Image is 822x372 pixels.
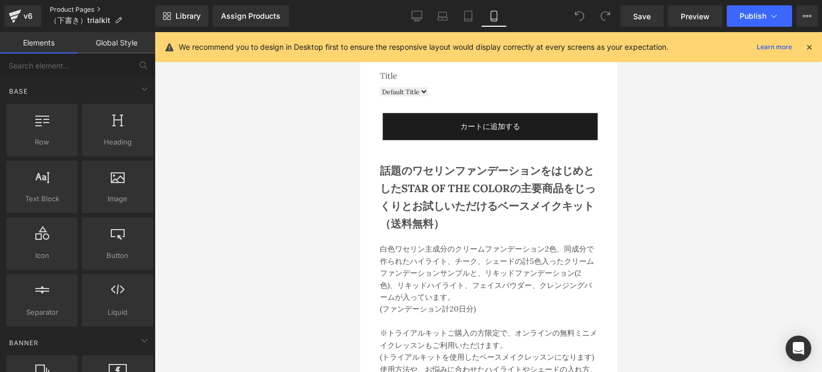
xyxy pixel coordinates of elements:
p: (トライアルキットを使用したベースメイクレッスンになります) [20,319,238,331]
label: Title [20,38,238,55]
span: Banner [8,338,40,348]
a: Product Pages [50,5,155,14]
h4: 話題のワセリンファンデーションをはじめとしたSTAR OF THE COLORの主要商品をじっくりとお試しいただけるベースメイクキット（送料無料） [20,130,238,200]
a: Mobile [481,5,507,27]
a: Laptop [430,5,455,27]
p: 白色ワセリン主成分のクリームファンデーション2色、同成分で作られたハイライト、チーク、シェードの計5色入ったクリームファンデーションサンプルと、リキッドファンデーション(2色)、リキッドハイライ... [20,211,238,271]
button: カートに追加する [22,81,238,108]
a: Learn more [752,41,796,54]
p: 使用方法や、お悩みに合わせたハイライトやシェードの入れ方、どの色が合うか知りたいetc. [20,331,238,355]
span: Row [10,136,74,148]
span: Liquid [85,307,150,318]
div: Open Intercom Messenger [786,336,811,361]
span: Image [85,193,150,204]
a: Tablet [455,5,481,27]
a: v6 [4,5,41,27]
button: Undo [569,5,590,27]
button: Redo [595,5,616,27]
span: カートに追加する [100,89,160,99]
span: Button [85,250,150,261]
span: （下書き）trialkit [50,16,110,25]
p: ※トライアルキットご購入の方限定で、オンラインの無料ミニメイクレッスンもご利用いただけます。 [20,295,238,319]
p: (ファンデーション計20日分) [20,271,238,283]
span: Library [176,11,201,21]
button: Publish [727,5,792,27]
span: Text Block [10,193,74,204]
a: Desktop [404,5,430,27]
span: Publish [740,12,766,20]
a: Preview [668,5,722,27]
div: v6 [21,9,35,23]
button: More [796,5,818,27]
div: Assign Products [221,12,280,20]
span: Save [633,11,651,22]
p: We recommend you to design in Desktop first to ensure the responsive layout would display correct... [179,41,668,53]
span: Icon [10,250,74,261]
a: New Library [155,5,208,27]
a: Global Style [78,32,155,54]
span: Preview [681,11,710,22]
span: Separator [10,307,74,318]
span: Base [8,86,29,96]
span: Heading [85,136,150,148]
